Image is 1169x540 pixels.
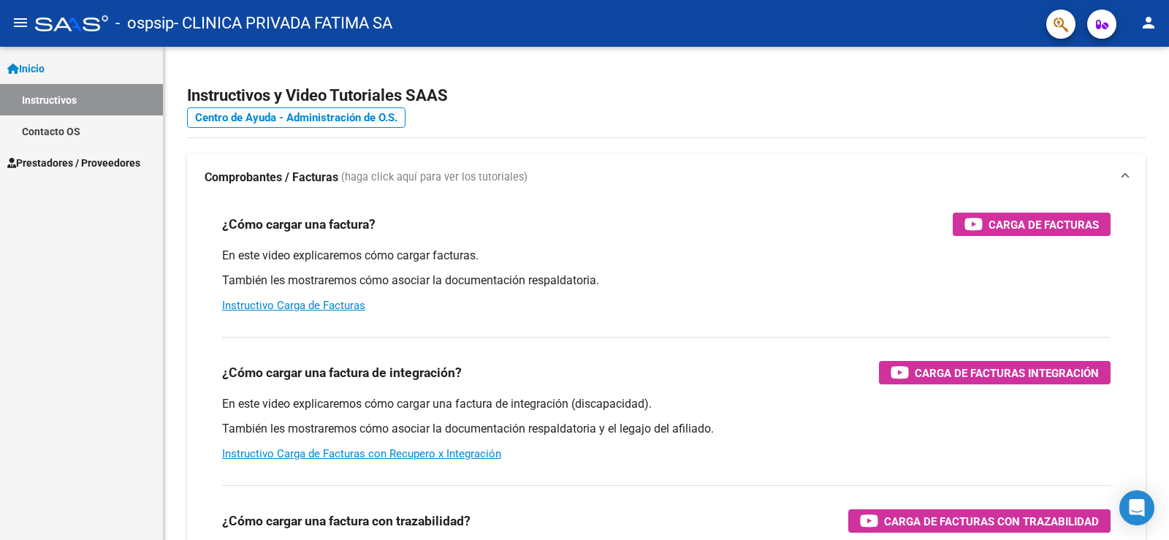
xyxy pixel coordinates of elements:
[222,511,471,531] h3: ¿Cómo cargar una factura con trazabilidad?
[222,421,1111,437] p: También les mostraremos cómo asociar la documentación respaldatoria y el legajo del afiliado.
[187,154,1146,201] mat-expansion-panel-header: Comprobantes / Facturas (haga click aquí para ver los tutoriales)
[187,107,405,128] a: Centro de Ayuda - Administración de O.S.
[174,7,392,39] span: - CLINICA PRIVADA FATIMA SA
[205,170,338,186] strong: Comprobantes / Facturas
[953,213,1111,236] button: Carga de Facturas
[7,155,140,171] span: Prestadores / Proveedores
[222,273,1111,289] p: También les mostraremos cómo asociar la documentación respaldatoria.
[915,364,1099,382] span: Carga de Facturas Integración
[848,509,1111,533] button: Carga de Facturas con Trazabilidad
[1119,490,1154,525] div: Open Intercom Messenger
[222,447,501,460] a: Instructivo Carga de Facturas con Recupero x Integración
[222,248,1111,264] p: En este video explicaremos cómo cargar facturas.
[341,170,528,186] span: (haga click aquí para ver los tutoriales)
[989,216,1099,234] span: Carga de Facturas
[222,396,1111,412] p: En este video explicaremos cómo cargar una factura de integración (discapacidad).
[879,361,1111,384] button: Carga de Facturas Integración
[187,82,1146,110] h2: Instructivos y Video Tutoriales SAAS
[222,362,462,383] h3: ¿Cómo cargar una factura de integración?
[1140,14,1157,31] mat-icon: person
[884,512,1099,531] span: Carga de Facturas con Trazabilidad
[222,299,365,312] a: Instructivo Carga de Facturas
[222,214,376,235] h3: ¿Cómo cargar una factura?
[115,7,174,39] span: - ospsip
[7,61,45,77] span: Inicio
[12,14,29,31] mat-icon: menu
